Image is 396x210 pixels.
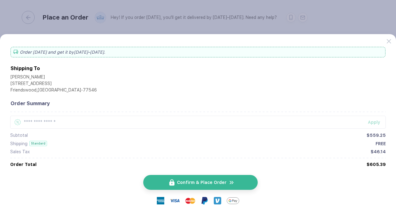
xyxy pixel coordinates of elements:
[11,47,385,57] div: Order [DATE] and get it by [DATE]–[DATE] .
[201,197,208,204] img: Paypal
[10,141,28,146] div: Shipping
[367,133,386,138] div: $559.25
[214,197,221,204] img: Venmo
[371,149,386,154] div: $46.14
[177,180,226,185] span: Confirm & Place Order
[10,162,37,167] div: Order Total
[376,141,386,146] div: FREE
[360,116,386,129] button: Apply
[11,87,97,94] div: Friendswood , [GEOGRAPHIC_DATA] - 77546
[10,133,28,138] div: Subtotal
[169,179,174,186] img: icon
[11,101,385,106] div: Order Summary
[229,180,235,185] img: icon
[368,120,386,125] div: Apply
[170,196,180,206] img: visa
[10,149,30,154] div: Sales Tax
[227,194,239,207] img: GPay
[11,65,40,71] div: Shipping To
[29,141,47,146] div: Standard
[11,74,97,81] div: [PERSON_NAME]
[185,196,195,206] img: master-card
[157,197,164,204] img: express
[367,162,386,167] div: $605.39
[143,175,258,190] button: iconConfirm & Place Ordericon
[11,81,97,87] div: [STREET_ADDRESS]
